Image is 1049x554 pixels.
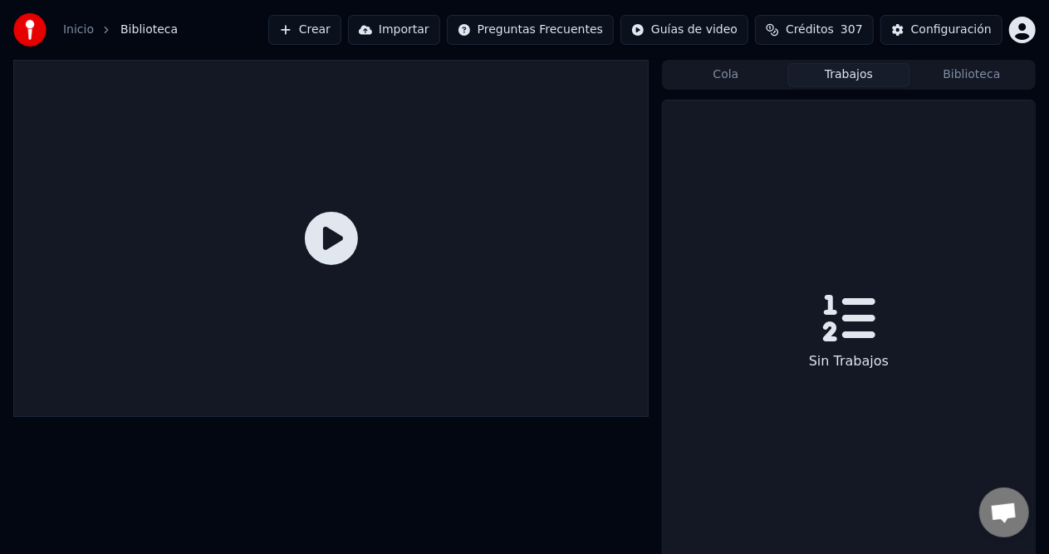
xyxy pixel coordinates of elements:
button: Biblioteca [910,63,1033,87]
div: Sin Trabajos [802,345,895,378]
button: Importar [348,15,440,45]
button: Cola [664,63,787,87]
button: Guías de video [620,15,748,45]
button: Configuración [880,15,1002,45]
button: Créditos307 [755,15,874,45]
button: Preguntas Frecuentes [447,15,614,45]
span: Créditos [786,22,834,38]
span: 307 [841,22,863,38]
nav: breadcrumb [63,22,178,38]
button: Trabajos [787,63,910,87]
a: Chat abierto [979,488,1029,537]
img: youka [13,13,47,47]
button: Crear [268,15,341,45]
a: Inicio [63,22,94,38]
span: Biblioteca [120,22,178,38]
div: Configuración [911,22,992,38]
